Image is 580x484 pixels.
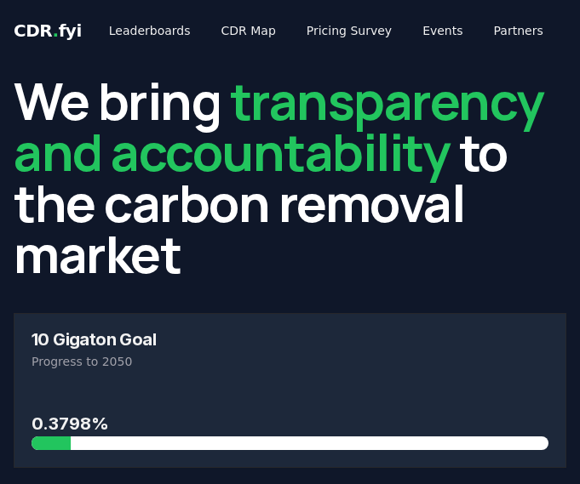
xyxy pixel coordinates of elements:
[14,75,566,279] h2: We bring to the carbon removal market
[32,353,548,370] p: Progress to 2050
[32,331,548,348] h3: 10 Gigaton Goal
[14,19,82,43] a: CDR.fyi
[480,15,557,46] a: Partners
[14,20,82,41] span: CDR fyi
[32,411,548,436] h3: 0.3798%
[293,15,405,46] a: Pricing Survey
[53,20,59,41] span: .
[409,15,476,46] a: Events
[14,65,544,186] span: transparency and accountability
[95,15,204,46] a: Leaderboards
[208,15,290,46] a: CDR Map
